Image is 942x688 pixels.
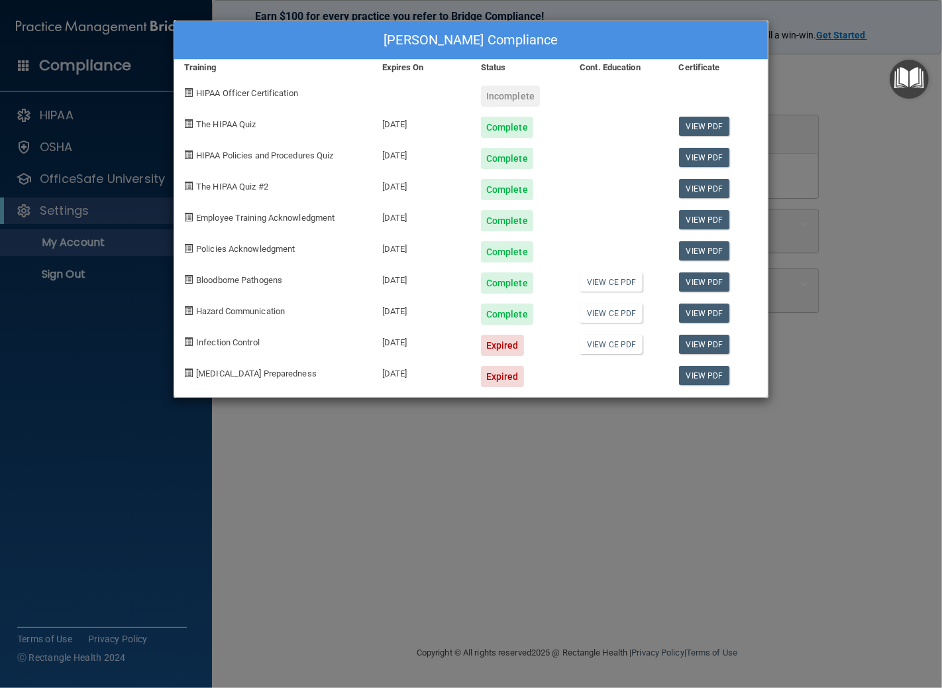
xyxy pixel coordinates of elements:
span: Bloodborne Pathogens [196,275,282,285]
span: HIPAA Policies and Procedures Quiz [196,150,333,160]
div: Complete [481,179,533,200]
span: The HIPAA Quiz [196,119,256,129]
div: [DATE] [372,200,471,231]
div: Expired [481,366,524,387]
span: Policies Acknowledgment [196,244,295,254]
div: Status [471,60,570,76]
a: View PDF [679,304,730,323]
a: View PDF [679,148,730,167]
a: View CE PDF [580,335,643,354]
div: [DATE] [372,231,471,262]
span: Hazard Communication [196,306,285,316]
div: [DATE] [372,107,471,138]
div: [DATE] [372,356,471,387]
a: View PDF [679,117,730,136]
div: [DATE] [372,325,471,356]
div: Complete [481,241,533,262]
a: View CE PDF [580,304,643,323]
div: Complete [481,117,533,138]
span: Infection Control [196,337,260,347]
div: Complete [481,210,533,231]
a: View PDF [679,241,730,260]
div: [DATE] [372,169,471,200]
div: Expired [481,335,524,356]
div: Training [174,60,372,76]
div: Complete [481,148,533,169]
span: Employee Training Acknowledgment [196,213,335,223]
div: Complete [481,304,533,325]
a: View PDF [679,366,730,385]
span: HIPAA Officer Certification [196,88,298,98]
a: View PDF [679,272,730,292]
div: Complete [481,272,533,294]
a: View PDF [679,179,730,198]
div: [DATE] [372,294,471,325]
a: View PDF [679,335,730,354]
a: View PDF [679,210,730,229]
div: [DATE] [372,262,471,294]
div: Certificate [669,60,768,76]
span: The HIPAA Quiz #2 [196,182,268,192]
div: Incomplete [481,86,540,107]
div: Expires On [372,60,471,76]
div: [DATE] [372,138,471,169]
a: View CE PDF [580,272,643,292]
div: Cont. Education [570,60,668,76]
span: [MEDICAL_DATA] Preparedness [196,369,317,378]
div: [PERSON_NAME] Compliance [174,21,768,60]
button: Open Resource Center [890,60,929,99]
